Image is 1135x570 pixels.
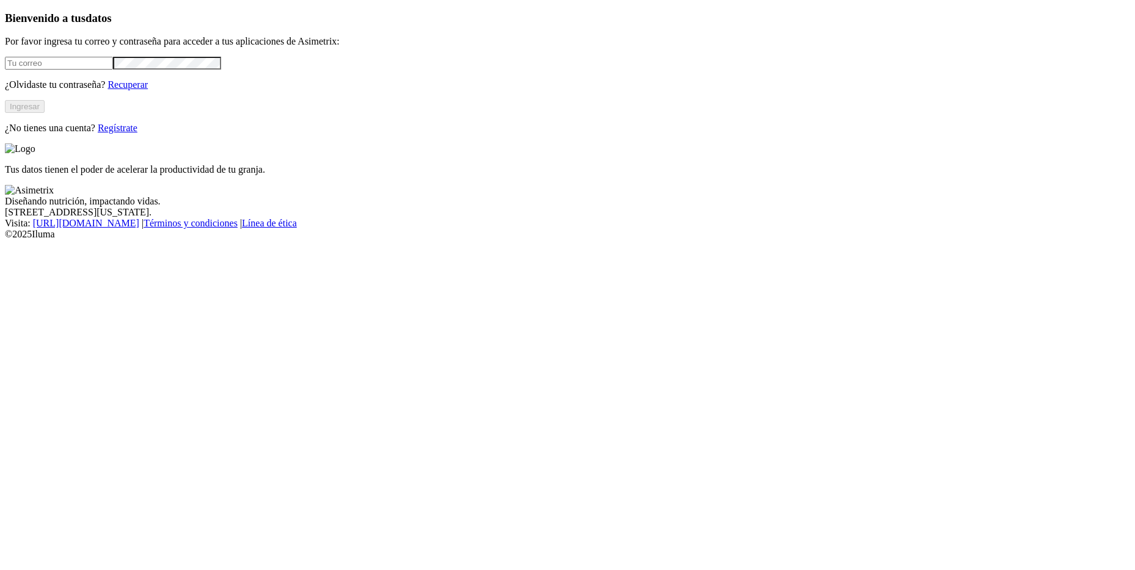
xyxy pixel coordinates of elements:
div: Diseñando nutrición, impactando vidas. [5,196,1130,207]
a: Términos y condiciones [144,218,238,228]
input: Tu correo [5,57,113,70]
img: Asimetrix [5,185,54,196]
p: Tus datos tienen el poder de acelerar la productividad de tu granja. [5,164,1130,175]
a: Línea de ética [242,218,297,228]
div: © 2025 Iluma [5,229,1130,240]
a: Regístrate [98,123,137,133]
div: [STREET_ADDRESS][US_STATE]. [5,207,1130,218]
a: Recuperar [108,79,148,90]
h3: Bienvenido a tus [5,12,1130,25]
div: Visita : | | [5,218,1130,229]
a: [URL][DOMAIN_NAME] [33,218,139,228]
button: Ingresar [5,100,45,113]
p: ¿No tienes una cuenta? [5,123,1130,134]
img: Logo [5,143,35,154]
span: datos [86,12,112,24]
p: Por favor ingresa tu correo y contraseña para acceder a tus aplicaciones de Asimetrix: [5,36,1130,47]
p: ¿Olvidaste tu contraseña? [5,79,1130,90]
